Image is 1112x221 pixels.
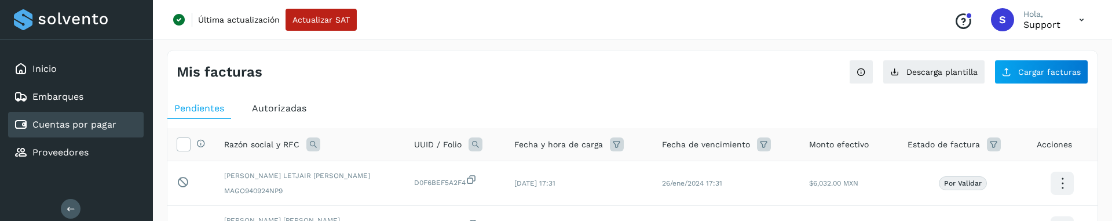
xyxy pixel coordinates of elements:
[177,64,262,81] h4: Mis facturas
[32,147,89,158] a: Proveedores
[662,179,722,187] span: 26/ene/2024 17:31
[8,140,144,165] div: Proveedores
[252,103,306,114] span: Autorizadas
[662,139,750,151] span: Fecha de vencimiento
[8,56,144,82] div: Inicio
[1018,68,1081,76] span: Cargar facturas
[174,103,224,114] span: Pendientes
[1023,19,1060,30] p: Support
[944,179,982,187] p: Por validar
[809,179,858,187] span: $6,032.00 MXN
[224,171,396,181] span: [PERSON_NAME] LETJAIR [PERSON_NAME]
[514,139,603,151] span: Fecha y hora de carga
[224,139,299,151] span: Razón social y RFC
[224,186,396,196] span: MAGO940924NP9
[32,119,116,130] a: Cuentas por pagar
[286,9,357,31] button: Actualizar SAT
[8,84,144,110] div: Embarques
[32,63,57,74] a: Inicio
[8,112,144,137] div: Cuentas por pagar
[514,179,555,187] span: [DATE] 17:31
[994,60,1088,84] button: Cargar facturas
[414,139,462,151] span: UUID / Folio
[906,68,978,76] span: Descarga plantilla
[198,15,280,25] p: Última actualización
[32,91,83,102] a: Embarques
[292,16,350,24] span: Actualizar SAT
[908,139,980,151] span: Estado de factura
[414,174,496,188] span: D0F6BEF5A2F4
[809,139,869,151] span: Monto efectivo
[1037,139,1072,151] span: Acciones
[883,60,985,84] button: Descarga plantilla
[1023,9,1060,19] p: Hola,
